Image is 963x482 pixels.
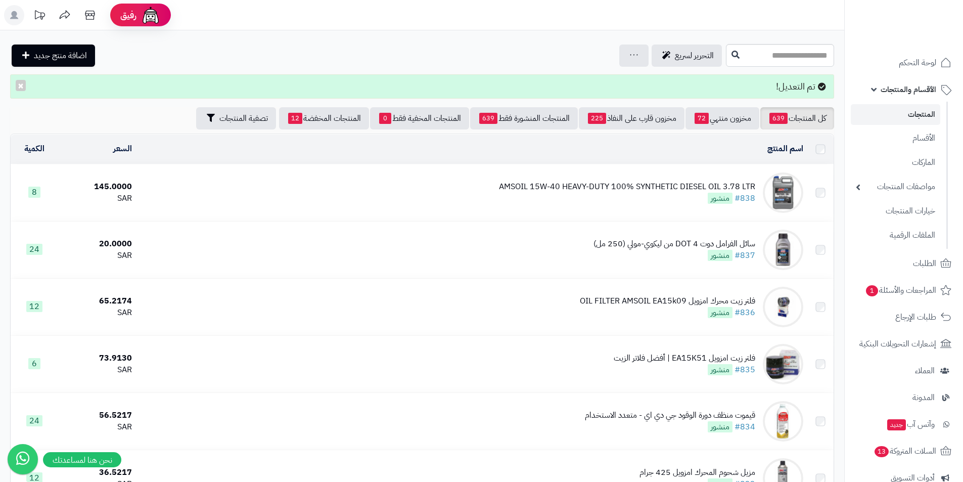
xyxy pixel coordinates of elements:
span: الأقسام والمنتجات [881,82,936,97]
div: SAR [62,250,131,261]
div: 73.9130 [62,353,131,364]
span: رفيق [120,9,136,21]
span: وآتس آب [886,417,935,431]
a: السلات المتروكة13 [851,439,957,463]
span: 639 [769,113,788,124]
span: منشور [708,307,732,318]
span: 6 [28,358,40,369]
span: تصفية المنتجات [219,112,268,124]
div: 65.2174 [62,295,131,307]
div: تم التعديل! [10,74,834,99]
a: المنتجات المخفية فقط0 [370,107,469,129]
img: logo-2.png [894,8,953,29]
a: مخزون منتهي72 [685,107,759,129]
a: #835 [735,364,755,376]
div: 36.5217 [62,467,131,478]
div: مزيل شحوم المحرك امزويل 425 جرام [639,467,755,478]
span: منشور [708,364,732,375]
span: 24 [26,244,42,255]
span: 225 [588,113,606,124]
a: الماركات [851,152,940,173]
a: خيارات المنتجات [851,200,940,222]
span: 639 [479,113,497,124]
img: AMSOIL 15W-40 HEAVY-DUTY 100% SYNTHETIC DIESEL OIL 3.78 LTR [763,172,803,213]
span: 12 [26,301,42,312]
span: السلات المتروكة [874,444,936,458]
div: 20.0000 [62,238,131,250]
span: جديد [887,419,906,430]
span: الطلبات [913,256,936,271]
a: #834 [735,421,755,433]
a: تحديثات المنصة [27,5,52,28]
a: الأقسام [851,127,940,149]
a: المنتجات المنشورة فقط639 [470,107,578,129]
a: المراجعات والأسئلة1 [851,278,957,302]
span: 13 [875,446,889,457]
span: المدونة [912,390,935,405]
div: فلتر زيت محرك امزويل OIL FILTER AMSOIL EA15k09 [580,295,755,307]
a: طلبات الإرجاع [851,305,957,329]
a: مواصفات المنتجات [851,176,940,198]
span: 12 [288,113,302,124]
a: الكمية [24,143,44,155]
span: منشور [708,250,732,261]
a: التحرير لسريع [652,45,722,67]
div: فلتر زيت امزويل EA15K51 | أفضل فلاتر الزيت [614,353,755,364]
a: اسم المنتج [767,143,803,155]
span: المراجعات والأسئلة [865,283,936,297]
span: 0 [379,113,391,124]
img: قيموت منظف دورة الوقود جي دي اي - متعدد الاستخدام [763,401,803,442]
div: 56.5217 [62,410,131,421]
a: المنتجات المخفضة12 [279,107,369,129]
span: 24 [26,415,42,426]
a: اضافة منتج جديد [12,45,95,67]
div: قيموت منظف دورة الوقود جي دي اي - متعدد الاستخدام [585,410,755,421]
a: كل المنتجات639 [760,107,834,129]
a: #837 [735,249,755,261]
a: الطلبات [851,251,957,276]
img: فلتر زيت امزويل EA15K51 | أفضل فلاتر الزيت [763,344,803,384]
button: × [16,80,26,91]
a: #838 [735,192,755,204]
div: AMSOIL 15W-40 HEAVY-DUTY 100% SYNTHETIC DIESEL OIL 3.78 LTR [499,181,755,193]
span: 1 [866,285,878,296]
img: ai-face.png [141,5,161,25]
span: منشور [708,193,732,204]
div: 145.0000 [62,181,131,193]
a: السعر [113,143,132,155]
a: العملاء [851,359,957,383]
button: تصفية المنتجات [196,107,276,129]
a: المنتجات [851,104,940,125]
span: إشعارات التحويلات البنكية [859,337,936,351]
a: لوحة التحكم [851,51,957,75]
div: SAR [62,364,131,376]
span: اضافة منتج جديد [34,50,87,62]
span: منشور [708,421,732,432]
a: المدونة [851,385,957,410]
a: #836 [735,306,755,319]
span: طلبات الإرجاع [895,310,936,324]
div: SAR [62,307,131,319]
span: 8 [28,187,40,198]
a: مخزون قارب على النفاذ225 [579,107,684,129]
div: SAR [62,421,131,433]
div: سائل الفرامل دوت 4 DOT من ليكوي-مولي (250 مل) [593,238,755,250]
span: 72 [695,113,709,124]
a: إشعارات التحويلات البنكية [851,332,957,356]
img: سائل الفرامل دوت 4 DOT من ليكوي-مولي (250 مل) [763,230,803,270]
img: فلتر زيت محرك امزويل OIL FILTER AMSOIL EA15k09 [763,287,803,327]
span: لوحة التحكم [899,56,936,70]
span: التحرير لسريع [675,50,714,62]
span: العملاء [915,364,935,378]
div: SAR [62,193,131,204]
a: وآتس آبجديد [851,412,957,436]
a: الملفات الرقمية [851,225,940,246]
